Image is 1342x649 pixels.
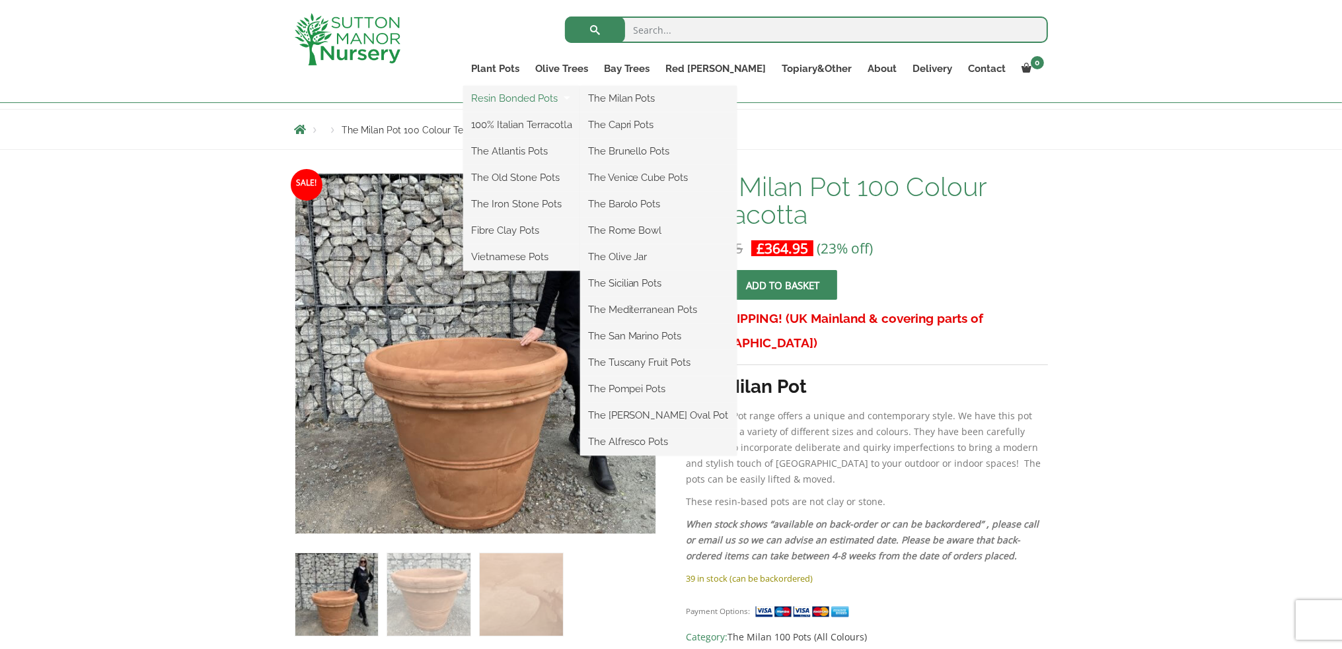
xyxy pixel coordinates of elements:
[1031,56,1044,69] span: 0
[463,88,580,108] a: Resin Bonded Pots
[728,270,837,300] button: Add to basket
[755,605,854,619] img: payment supported
[295,13,400,65] img: logo
[580,326,737,346] a: The San Marino Pots
[291,169,322,201] span: Sale!
[565,17,1048,43] input: Search...
[527,59,596,78] a: Olive Trees
[596,59,658,78] a: Bay Trees
[463,221,580,240] a: Fibre Clay Pots
[686,408,1047,487] p: The Milan Pot range offers a unique and contemporary style. We have this pot available in a varie...
[774,59,860,78] a: Topiary&Other
[686,494,1047,510] p: These resin-based pots are not clay or stone.
[686,606,750,616] small: Payment Options:
[463,194,580,214] a: The Iron Stone Pots
[860,59,905,78] a: About
[480,553,562,636] img: The Milan Pot 100 Colour Terracotta - Image 3
[580,247,737,267] a: The Olive Jar
[580,379,737,399] a: The Pompei Pots
[658,59,774,78] a: Red [PERSON_NAME]
[580,194,737,214] a: The Barolo Pots
[580,300,737,320] a: The Mediterranean Pots
[580,353,737,372] a: The Tuscany Fruit Pots
[463,59,527,78] a: Plant Pots
[817,239,873,257] span: (23% off)
[961,59,1014,78] a: Contact
[463,168,580,188] a: The Old Stone Pots
[686,629,1047,645] span: Category:
[686,376,807,397] strong: The Milan Pot
[580,432,737,452] a: The Alfresco Pots
[580,273,737,293] a: The Sicilian Pots
[463,115,580,135] a: 100% Italian Terracotta
[580,115,737,135] a: The Capri Pots
[1014,59,1048,78] a: 0
[757,239,808,257] bdi: 364.95
[686,518,1039,562] em: When stock shows “available on back-order or can be backordered” , please call or email us so we ...
[295,553,378,636] img: The Milan Pot 100 Colour Terracotta
[686,570,1047,586] p: 39 in stock (can be backordered)
[463,247,580,267] a: Vietnamese Pots
[342,125,498,135] span: The Milan Pot 100 Colour Terracotta
[387,553,470,636] img: The Milan Pot 100 Colour Terracotta - Image 2
[463,141,580,161] a: The Atlantis Pots
[905,59,961,78] a: Delivery
[686,173,1047,228] h1: The Milan Pot 100 Colour Terracotta
[727,631,867,643] a: The Milan 100 Pots (All Colours)
[580,168,737,188] a: The Venice Cube Pots
[580,405,737,425] a: The [PERSON_NAME] Oval Pot
[295,124,1048,135] nav: Breadcrumbs
[757,239,764,257] span: £
[580,141,737,161] a: The Brunello Pots
[580,221,737,240] a: The Rome Bowl
[580,88,737,108] a: The Milan Pots
[686,306,1047,355] h3: FREE SHIPPING! (UK Mainland & covering parts of [GEOGRAPHIC_DATA])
